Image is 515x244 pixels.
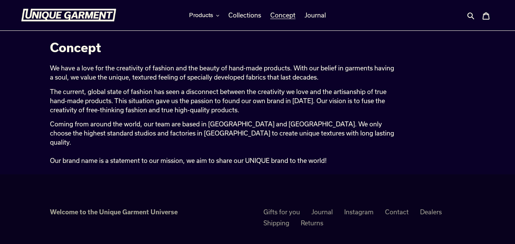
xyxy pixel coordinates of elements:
[301,10,330,21] a: Journal
[263,219,289,226] a: Shipping
[50,40,394,54] h1: Concept
[225,10,265,21] a: Collections
[185,10,223,21] button: Products
[266,10,299,21] a: Concept
[311,208,333,215] a: Journal
[21,9,116,22] img: Unique Garment
[305,11,326,19] span: Journal
[228,11,261,19] span: Collections
[344,208,374,215] a: Instagram
[50,64,394,82] p: We have a love for the creativity of fashion and the beauty of hand-made products. With our belie...
[270,11,295,19] span: Concept
[420,208,442,215] a: Dealers
[385,208,409,215] a: Contact
[263,208,300,215] a: Gifts for you
[50,208,178,215] strong: Welcome to the Unique Garment Universe
[301,219,323,226] a: Returns
[50,120,394,165] p: Coming from around the world, our team are based in [GEOGRAPHIC_DATA] and [GEOGRAPHIC_DATA]. We o...
[189,11,213,19] span: Products
[50,88,387,113] span: The current, global state of fashion has seen a disconnect between the creativity we love and the...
